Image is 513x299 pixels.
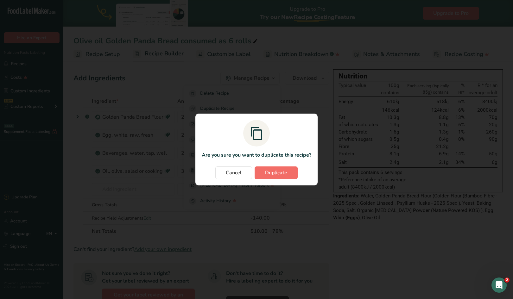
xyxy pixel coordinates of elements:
[226,169,242,177] span: Cancel
[265,169,287,177] span: Duplicate
[202,151,311,159] p: Are you sure you want to duplicate this recipe?
[504,277,510,283] span: 2
[491,277,507,293] iframe: Intercom live chat
[255,166,298,179] button: Duplicate
[215,166,252,179] button: Cancel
